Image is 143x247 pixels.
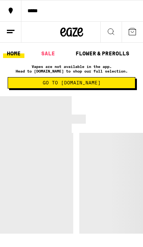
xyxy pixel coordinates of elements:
a: FLOWER & PREROLLS [72,49,133,58]
p: Vapes are not available in the app. Head to [DOMAIN_NAME] to shop our full selection. [8,64,135,73]
a: HOME [3,49,24,58]
button: Go to [DOMAIN_NAME] [8,77,135,89]
span: Go to [DOMAIN_NAME] [43,81,101,85]
a: SALE [37,49,59,58]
